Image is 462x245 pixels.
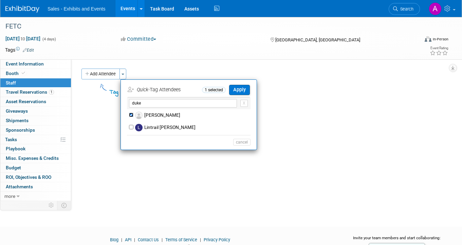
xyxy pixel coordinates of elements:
[81,69,120,79] button: Add Attendee
[6,118,29,123] span: Shipments
[4,193,15,199] span: more
[432,37,448,42] div: In-Person
[48,6,105,12] span: Sales - Exhibits and Events
[138,237,159,242] a: Contact Us
[198,237,203,242] span: |
[110,237,118,242] a: Blog
[6,155,59,161] span: Misc. Expenses & Credits
[0,107,71,116] a: Giveaways
[0,116,71,125] a: Shipments
[0,192,71,201] a: more
[6,165,21,170] span: Budget
[0,69,71,78] a: Booth
[0,97,71,106] a: Asset Reservations
[22,71,25,75] i: Booth reservation complete
[118,36,159,43] button: Committed
[137,87,148,93] i: Quick
[0,59,71,69] a: Event Information
[133,121,253,134] label: Lintrail [PERSON_NAME]
[383,35,448,45] div: Event Format
[5,36,41,42] span: [DATE] [DATE]
[6,80,16,86] span: Staff
[129,99,237,108] input: Search
[6,89,54,95] span: Travel Reservations
[135,124,143,131] img: L.jpg
[233,139,251,146] button: cancel
[6,99,46,104] span: Asset Reservations
[275,37,360,42] span: [GEOGRAPHIC_DATA], [GEOGRAPHIC_DATA]
[5,46,34,53] td: Tags
[398,6,413,12] span: Search
[0,78,71,88] a: Staff
[202,87,226,93] span: 1 selected
[125,237,131,242] a: API
[0,88,71,97] a: Travel Reservations1
[133,109,253,121] label: [PERSON_NAME]
[23,48,34,53] a: Edit
[204,237,230,242] a: Privacy Policy
[425,36,431,42] img: Format-Inperson.png
[6,174,51,180] span: ROI, Objectives & ROO
[0,126,71,135] a: Sponsorships
[20,36,26,41] span: to
[42,37,56,41] span: (4 days)
[6,61,44,67] span: Event Information
[6,184,33,189] span: Attachments
[119,237,124,242] span: |
[5,6,39,13] img: ExhibitDay
[0,163,71,172] a: Budget
[6,108,28,114] span: Giveaways
[229,85,250,95] button: Apply
[165,237,197,242] a: Terms of Service
[128,84,200,95] td: -Tag Attendees
[109,88,231,97] div: Tag People
[3,20,411,33] div: FETC
[135,112,143,119] img: Associate-Profile-5.png
[132,237,137,242] span: |
[6,146,25,151] span: Playbook
[5,137,17,142] span: Tasks
[57,201,71,210] td: Toggle Event Tabs
[429,2,442,15] img: Alexandra Horne
[45,201,57,210] td: Personalize Event Tab Strip
[389,3,420,15] a: Search
[240,100,248,107] button: X
[49,90,54,95] span: 1
[0,182,71,191] a: Attachments
[0,173,71,182] a: ROI, Objectives & ROO
[430,46,448,50] div: Event Rating
[0,135,71,144] a: Tasks
[6,127,35,133] span: Sponsorships
[0,144,71,153] a: Playbook
[0,154,71,163] a: Misc. Expenses & Credits
[160,237,164,242] span: |
[6,71,26,76] span: Booth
